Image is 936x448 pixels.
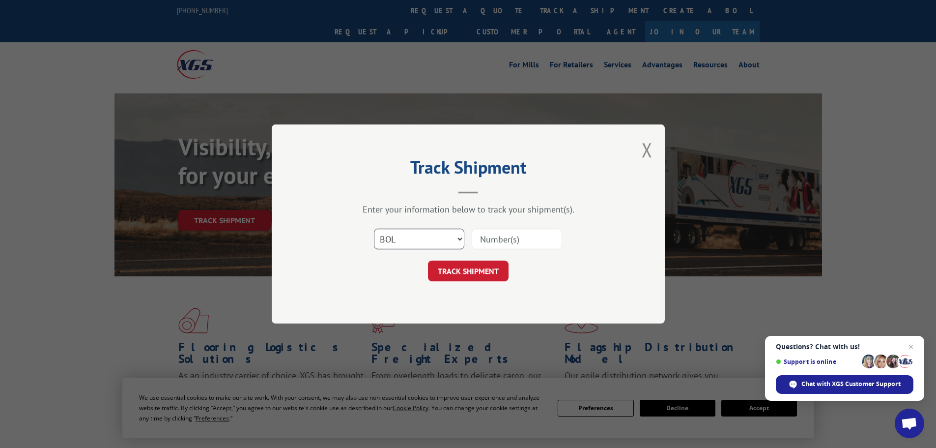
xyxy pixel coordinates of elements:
[776,375,913,394] div: Chat with XGS Customer Support
[801,380,901,388] span: Chat with XGS Customer Support
[642,137,652,163] button: Close modal
[895,409,924,438] div: Open chat
[776,343,913,351] span: Questions? Chat with us!
[472,229,562,249] input: Number(s)
[321,204,616,215] div: Enter your information below to track your shipment(s).
[321,160,616,179] h2: Track Shipment
[428,261,509,281] button: TRACK SHIPMENT
[776,358,858,365] span: Support is online
[905,341,917,353] span: Close chat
